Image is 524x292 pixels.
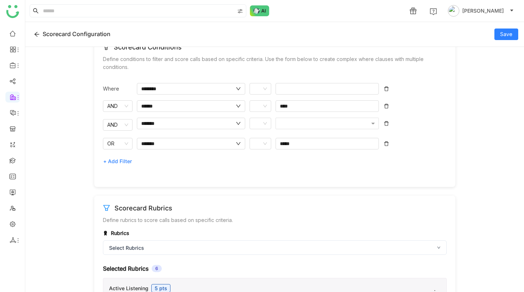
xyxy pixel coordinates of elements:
[6,5,19,18] img: logo
[103,216,320,224] p: Define rubrics to score calls based on specific criteria.
[250,5,269,16] img: ask-buddy-normal.svg
[107,119,128,130] nz-select-item: AND
[446,5,515,17] button: [PERSON_NAME]
[109,285,148,291] div: Active Listening
[494,29,518,40] button: Save
[103,86,119,92] span: Where
[103,204,447,212] h3: Scorecard Rubrics
[462,7,504,15] span: [PERSON_NAME]
[103,265,149,272] div: Selected Rubrics
[107,101,128,112] nz-select-item: AND
[31,23,111,46] div: Scorecard Configuration
[103,230,447,236] div: Rubrics
[237,8,243,14] img: search-type.svg
[448,5,459,17] img: avatar
[500,30,512,38] span: Save
[103,43,447,51] h3: Scorecard Conditions
[107,138,128,149] nz-select-item: OR
[430,8,437,15] img: help.svg
[103,240,447,255] div: Select Rubrics
[103,156,132,167] span: + Add Filter
[103,55,447,71] p: Define conditions to filter and score calls based on specific criteria. Use the form below to cre...
[152,265,162,272] div: 6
